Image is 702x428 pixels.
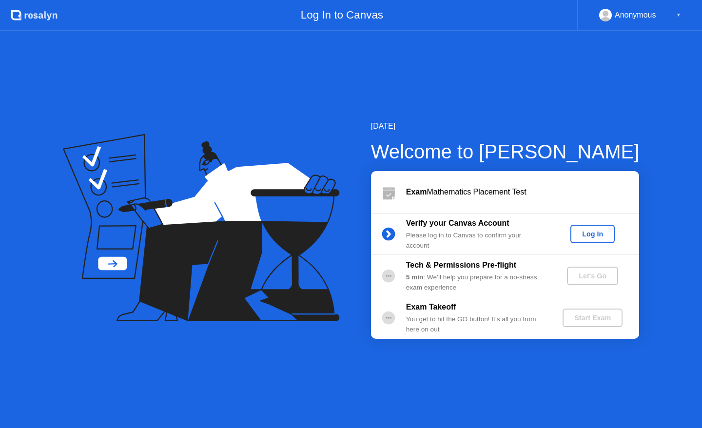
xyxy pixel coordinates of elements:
div: Welcome to [PERSON_NAME] [371,137,640,166]
button: Let's Go [567,267,618,285]
div: ▼ [676,9,681,21]
button: Start Exam [563,309,623,327]
div: You get to hit the GO button! It’s all you from here on out [406,314,546,334]
div: Please log in to Canvas to confirm your account [406,231,546,251]
b: Exam [406,188,427,196]
b: Exam Takeoff [406,303,456,311]
div: : We’ll help you prepare for a no-stress exam experience [406,272,546,292]
b: Tech & Permissions Pre-flight [406,261,516,269]
div: Start Exam [566,314,619,322]
b: Verify your Canvas Account [406,219,509,227]
div: Mathematics Placement Test [406,186,639,198]
div: Anonymous [615,9,656,21]
div: Let's Go [571,272,614,280]
div: [DATE] [371,120,640,132]
b: 5 min [406,273,424,281]
div: Log In [574,230,611,238]
button: Log In [570,225,615,243]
